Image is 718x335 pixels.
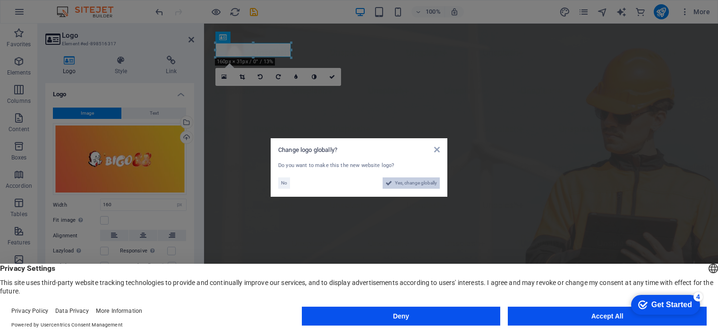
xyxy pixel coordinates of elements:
button: No [278,177,290,189]
span: No [281,177,287,189]
div: Get Started [26,10,66,19]
span: Yes, change globally [395,177,437,189]
div: Get Started 4 items remaining, 20% complete [5,5,74,25]
div: Do you want to make this the new website logo? [278,162,440,170]
span: Change logo globally? [278,146,337,153]
div: 4 [68,2,77,11]
button: Yes, change globally [383,177,440,189]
